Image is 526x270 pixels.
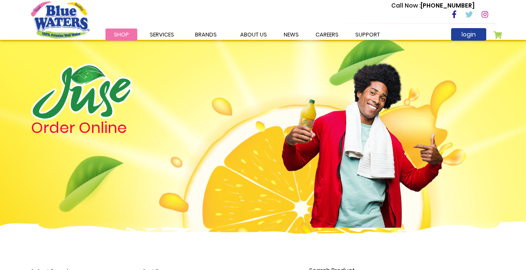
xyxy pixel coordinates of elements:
a: careers [307,29,347,41]
span: Brands [195,31,217,39]
span: Shop [114,31,129,39]
a: News [275,29,307,41]
h4: Order Online [31,120,217,135]
a: about us [232,29,275,41]
img: man.png [281,48,444,228]
a: login [451,28,486,41]
p: [PHONE_NUMBER] [391,1,475,10]
a: support [347,29,388,41]
img: logo [31,64,132,120]
a: store logo [31,1,90,38]
span: Services [150,31,174,39]
span: Call Now : [391,1,421,10]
